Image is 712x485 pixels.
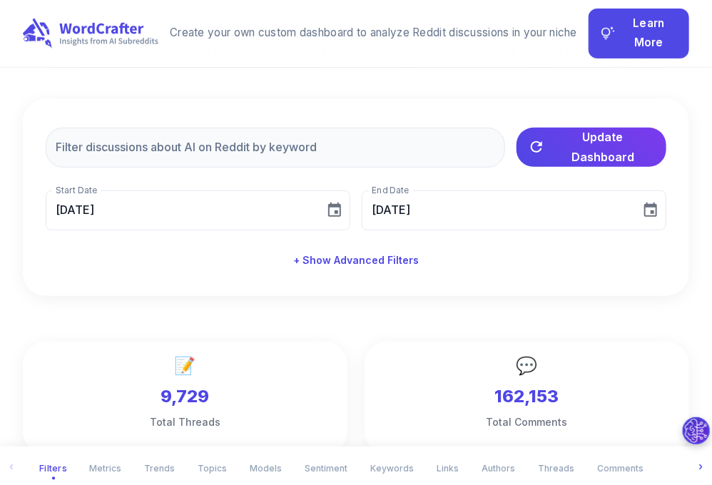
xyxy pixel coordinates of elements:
[695,460,706,471] div: ›
[170,25,577,41] div: Create your own custom dashboard to analyze Reddit discussions in your niche
[241,456,290,480] button: Models
[320,196,349,225] button: Choose date, selected date is Aug 5, 2025
[81,456,130,480] button: Metrics
[473,456,524,480] button: Authors
[56,184,97,196] label: Start Date
[372,184,409,196] label: End Date
[589,9,689,58] button: Learn More
[362,190,631,230] input: MM/DD/YYYY
[296,456,356,480] button: Sentiment
[428,456,467,480] button: Links
[517,128,666,167] button: Update Dashboard
[376,414,678,432] h6: Total Comments
[529,456,583,480] button: Threads
[621,14,677,52] span: Learn More
[376,353,678,379] p: 💬
[362,456,422,480] button: Keywords
[636,196,665,225] button: Choose date, selected date is Aug 15, 2025
[46,128,505,168] input: Filter discussions about AI on Reddit by keyword
[136,456,183,480] button: Trends
[30,456,76,481] button: Filters
[589,456,652,480] button: Comments
[288,247,424,274] button: + Show Advanced Filters
[551,127,655,167] span: Update Dashboard
[34,353,336,379] p: 📝
[34,414,336,432] h6: Total Threads
[34,384,336,408] h3: 9,729
[46,190,315,230] input: MM/DD/YYYY
[376,384,678,408] h3: 162,153
[189,456,235,480] button: Topics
